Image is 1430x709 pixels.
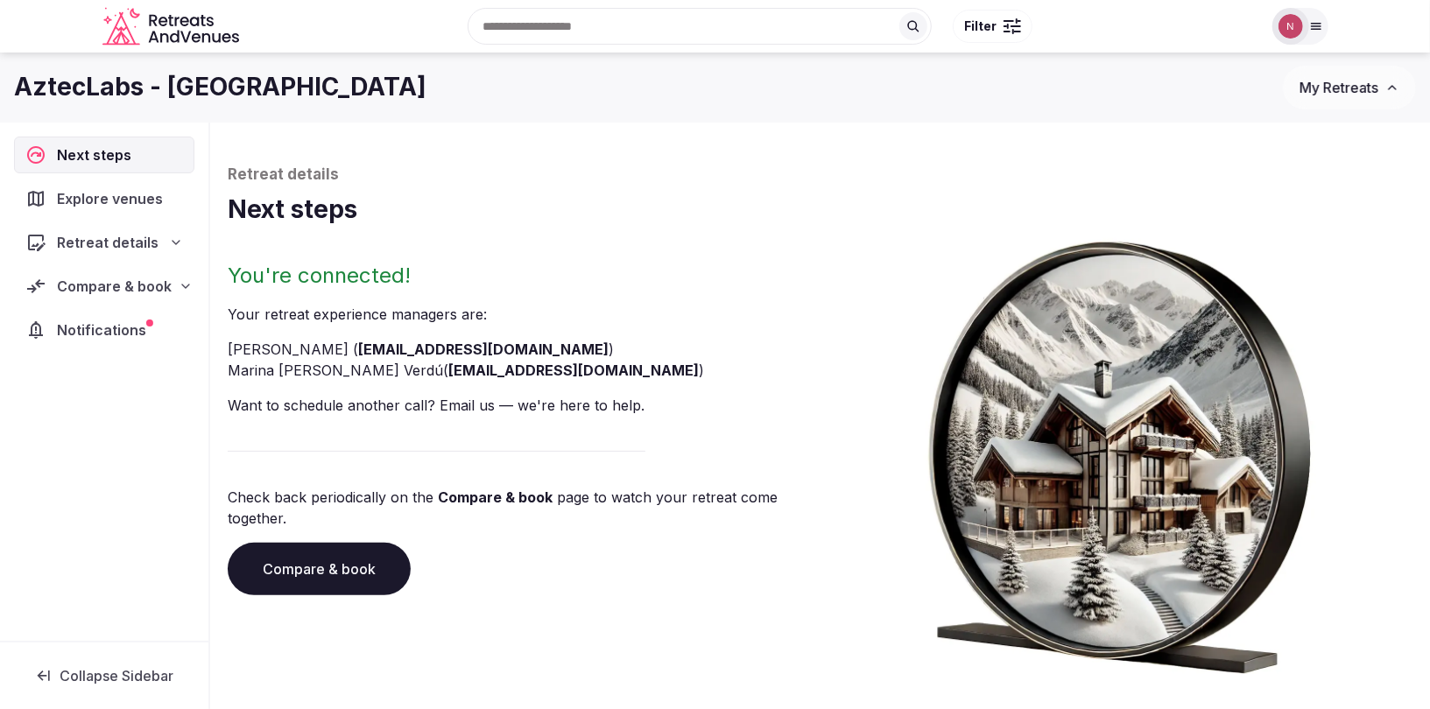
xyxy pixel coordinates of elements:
a: Notifications [14,312,194,348]
p: Your retreat experience manager s are : [228,304,814,325]
a: Compare & book [228,543,411,595]
span: Compare & book [57,276,172,297]
button: Collapse Sidebar [14,656,194,695]
h1: Next steps [228,193,1412,227]
a: [EMAIL_ADDRESS][DOMAIN_NAME] [358,340,609,358]
h1: AztecLabs - [GEOGRAPHIC_DATA] [14,70,426,104]
li: [PERSON_NAME] ( ) [228,339,814,360]
a: Explore venues [14,180,194,217]
span: Notifications [57,319,153,340]
span: Explore venues [57,188,170,209]
a: Visit the homepage [102,7,243,46]
span: My Retreats [1300,79,1378,96]
button: My Retreats [1283,66,1416,109]
img: Nathalia Bilotti [1279,14,1303,39]
h2: You're connected! [228,262,814,290]
svg: Retreats and Venues company logo [102,7,243,46]
span: Filter [964,18,997,35]
span: Collapse Sidebar [60,667,173,684]
a: Compare & book [438,488,553,506]
p: Check back periodically on the page to watch your retreat come together. [228,487,814,529]
span: Retreat details [57,232,158,253]
a: Next steps [14,137,194,173]
a: [EMAIL_ADDRESS][DOMAIN_NAME] [448,362,699,379]
button: Filter [953,10,1032,43]
p: Retreat details [228,165,1412,186]
p: Want to schedule another call? Email us — we're here to help. [228,395,814,416]
li: Marina [PERSON_NAME] Verdú ( ) [228,360,814,381]
span: Next steps [57,144,138,165]
img: Winter chalet retreat in picture frame [898,227,1343,674]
